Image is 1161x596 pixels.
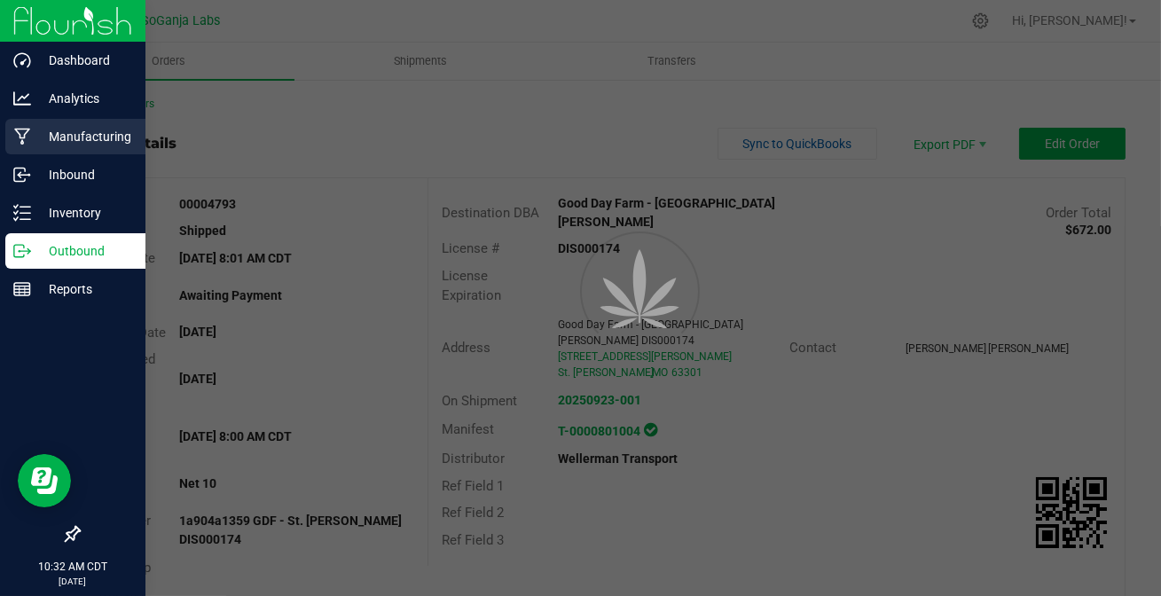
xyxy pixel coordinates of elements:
[8,575,137,588] p: [DATE]
[13,242,31,260] inline-svg: Outbound
[13,166,31,184] inline-svg: Inbound
[13,90,31,107] inline-svg: Analytics
[13,204,31,222] inline-svg: Inventory
[8,559,137,575] p: 10:32 AM CDT
[31,50,137,71] p: Dashboard
[31,202,137,223] p: Inventory
[13,128,31,145] inline-svg: Manufacturing
[31,88,137,109] p: Analytics
[31,278,137,300] p: Reports
[31,164,137,185] p: Inbound
[31,126,137,147] p: Manufacturing
[18,454,71,507] iframe: Resource center
[31,240,137,262] p: Outbound
[13,51,31,69] inline-svg: Dashboard
[13,280,31,298] inline-svg: Reports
